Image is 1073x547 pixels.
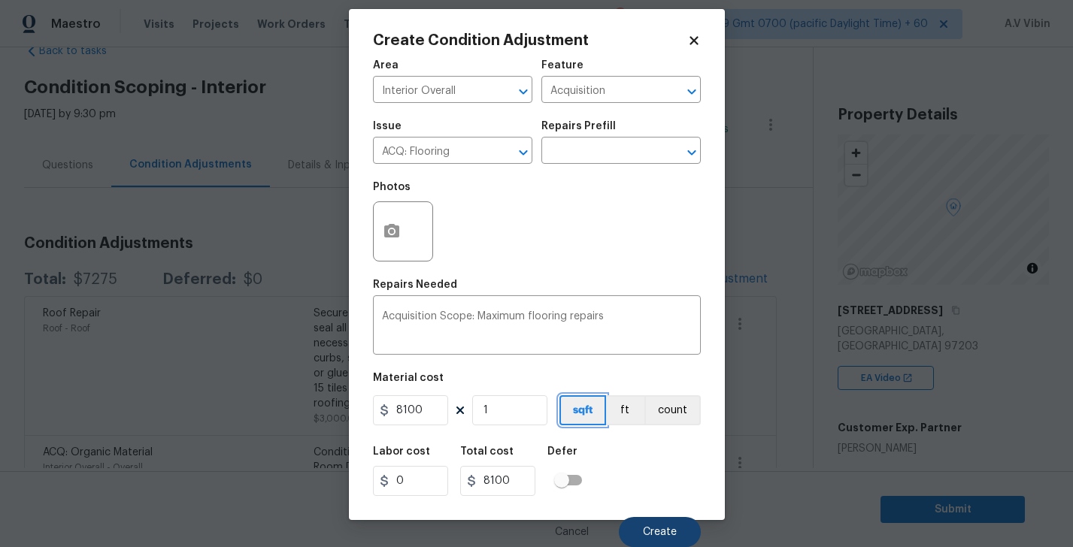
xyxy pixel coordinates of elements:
[373,446,430,457] h5: Labor cost
[531,517,613,547] button: Cancel
[373,121,402,131] h5: Issue
[559,395,606,425] button: sqft
[373,60,399,71] h5: Area
[373,33,687,48] h2: Create Condition Adjustment
[373,182,411,192] h5: Photos
[547,446,577,457] h5: Defer
[460,446,514,457] h5: Total cost
[606,395,644,425] button: ft
[513,142,534,163] button: Open
[373,280,457,290] h5: Repairs Needed
[681,142,702,163] button: Open
[541,121,616,131] h5: Repairs Prefill
[643,527,677,538] span: Create
[541,60,583,71] h5: Feature
[513,81,534,102] button: Open
[681,81,702,102] button: Open
[619,517,701,547] button: Create
[382,311,692,343] textarea: Acquisition Scope: Maximum flooring repairs
[644,395,701,425] button: count
[555,527,589,538] span: Cancel
[373,373,444,383] h5: Material cost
